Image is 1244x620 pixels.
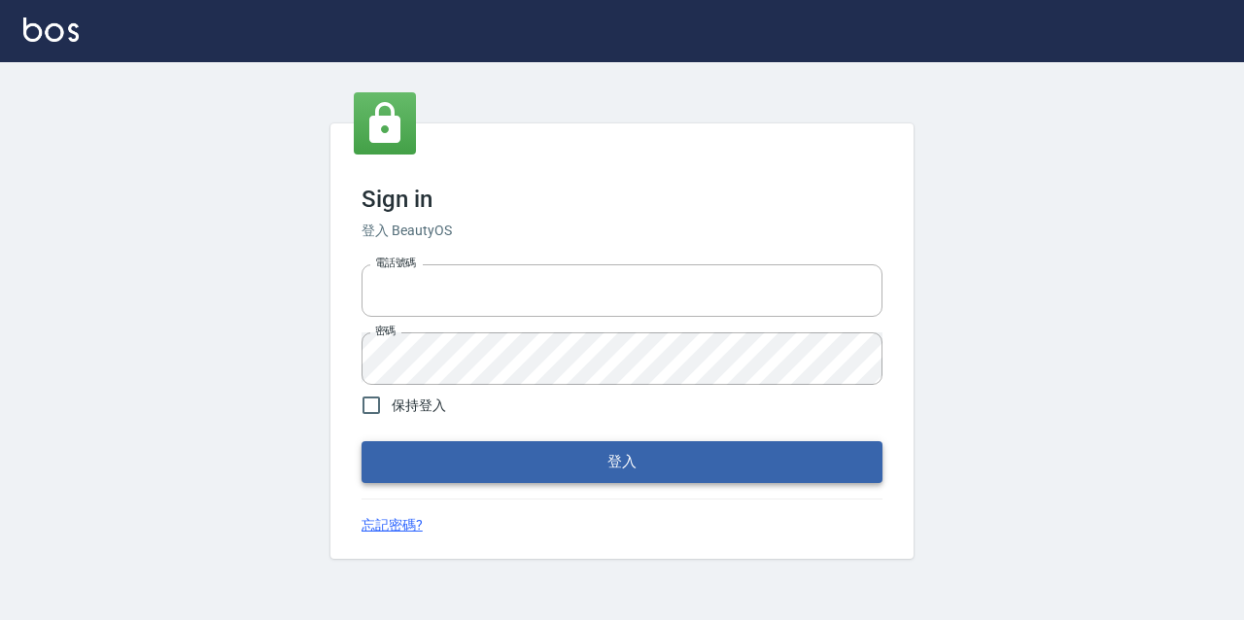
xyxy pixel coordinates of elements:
a: 忘記密碼? [362,515,423,535]
button: 登入 [362,441,882,482]
label: 密碼 [375,324,396,338]
img: Logo [23,17,79,42]
label: 電話號碼 [375,256,416,270]
span: 保持登入 [392,396,446,416]
h3: Sign in [362,186,882,213]
h6: 登入 BeautyOS [362,221,882,241]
